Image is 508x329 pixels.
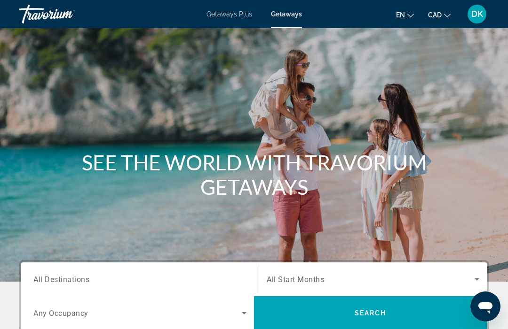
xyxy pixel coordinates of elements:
[33,309,88,318] span: Any Occupancy
[267,275,324,284] span: All Start Months
[206,10,252,18] a: Getaways Plus
[396,11,405,19] span: en
[396,8,414,22] button: Change language
[428,11,442,19] span: CAD
[271,10,302,18] a: Getaways
[428,8,451,22] button: Change currency
[33,274,246,285] input: Select destination
[470,291,500,321] iframe: Button to launch messaging window
[355,309,387,317] span: Search
[19,2,113,26] a: Travorium
[471,9,483,19] span: DK
[33,275,89,283] span: All Destinations
[465,4,489,24] button: User Menu
[78,150,430,199] h1: SEE THE WORLD WITH TRAVORIUM GETAWAYS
